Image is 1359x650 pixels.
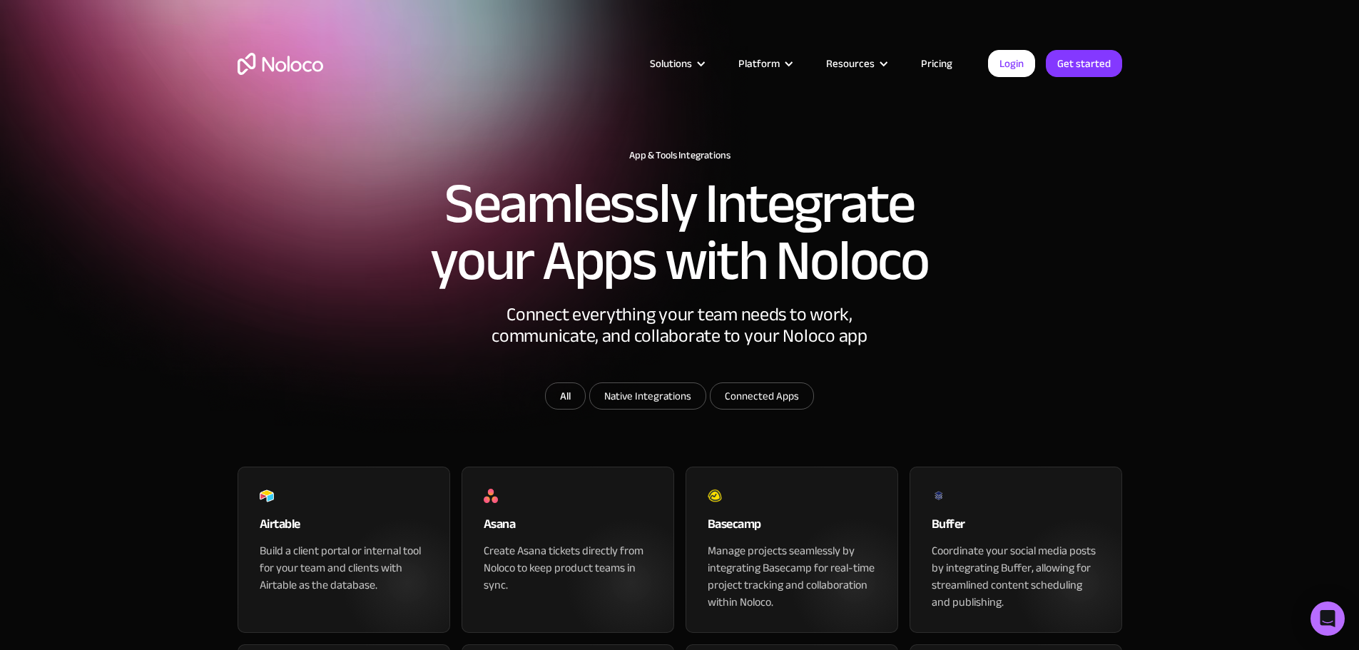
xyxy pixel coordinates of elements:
form: Email Form [395,382,965,413]
a: Login [988,50,1035,77]
a: AirtableBuild a client portal or internal tool for your team and clients with Airtable as the dat... [238,467,450,633]
a: Pricing [903,54,970,73]
div: Resources [826,54,875,73]
div: Basecamp [708,514,876,542]
div: Airtable [260,514,428,542]
div: Platform [721,54,808,73]
div: Asana [484,514,652,542]
a: BasecampManage projects seamlessly by integrating Basecamp for real-time project tracking and col... [686,467,898,633]
a: home [238,53,323,75]
div: Coordinate your social media posts by integrating Buffer, allowing for streamlined content schedu... [932,542,1100,611]
div: Create Asana tickets directly from Noloco to keep product teams in sync. [484,542,652,594]
div: Connect everything your team needs to work, communicate, and collaborate to your Noloco app [466,304,894,382]
h1: App & Tools Integrations [238,150,1122,161]
a: BufferCoordinate your social media posts by integrating Buffer, allowing for streamlined content ... [910,467,1122,633]
div: Build a client portal or internal tool for your team and clients with Airtable as the database. [260,542,428,594]
a: Get started [1046,50,1122,77]
a: All [545,382,586,410]
h2: Seamlessly Integrate your Apps with Noloco [430,176,930,290]
a: AsanaCreate Asana tickets directly from Noloco to keep product teams in sync. [462,467,674,633]
div: Platform [738,54,780,73]
div: Buffer [932,514,1100,542]
div: Resources [808,54,903,73]
div: Solutions [632,54,721,73]
div: Solutions [650,54,692,73]
div: Manage projects seamlessly by integrating Basecamp for real-time project tracking and collaborati... [708,542,876,611]
div: Open Intercom Messenger [1310,601,1345,636]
